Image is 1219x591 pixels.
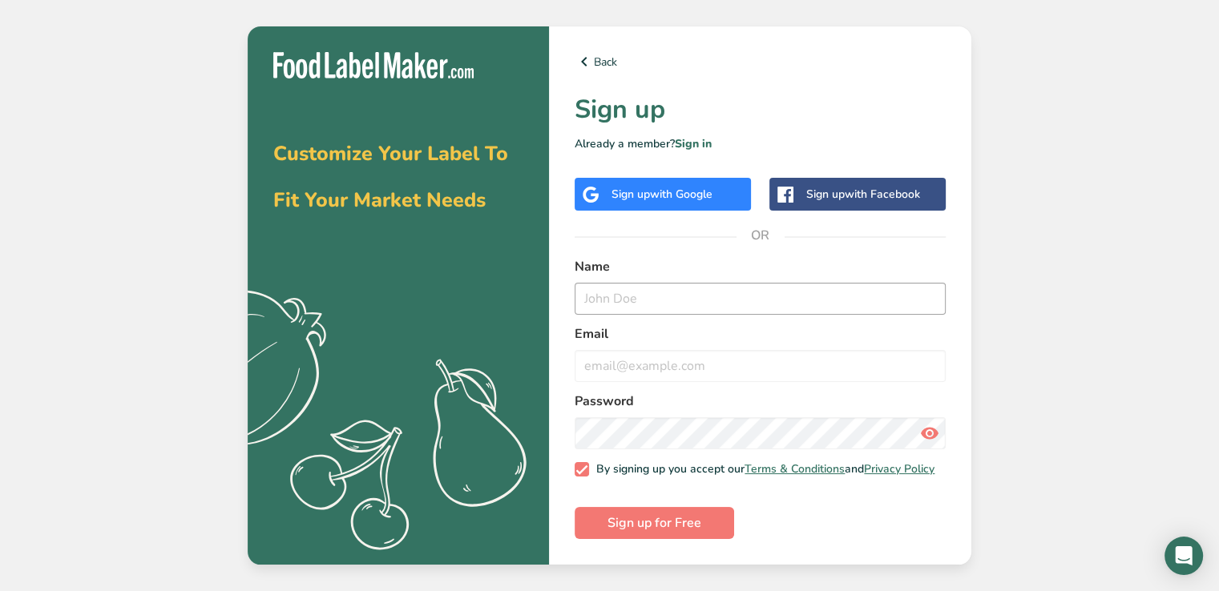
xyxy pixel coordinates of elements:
[745,461,845,476] a: Terms & Conditions
[864,461,934,476] a: Privacy Policy
[650,187,712,202] span: with Google
[575,283,946,315] input: John Doe
[575,392,946,411] label: Password
[575,52,946,71] a: Back
[845,187,920,202] span: with Facebook
[575,257,946,276] label: Name
[575,90,946,129] h1: Sign up
[575,350,946,382] input: email@example.com
[607,513,701,533] span: Sign up for Free
[273,52,474,78] img: Food Label Maker
[737,211,785,259] span: OR
[1165,537,1203,575] div: Open Intercom Messenger
[806,186,920,203] div: Sign up
[575,507,734,539] button: Sign up for Free
[589,462,935,476] span: By signing up you accept our and
[273,140,508,214] span: Customize Your Label To Fit Your Market Needs
[675,136,712,151] a: Sign in
[575,135,946,152] p: Already a member?
[575,324,946,344] label: Email
[612,186,712,203] div: Sign up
